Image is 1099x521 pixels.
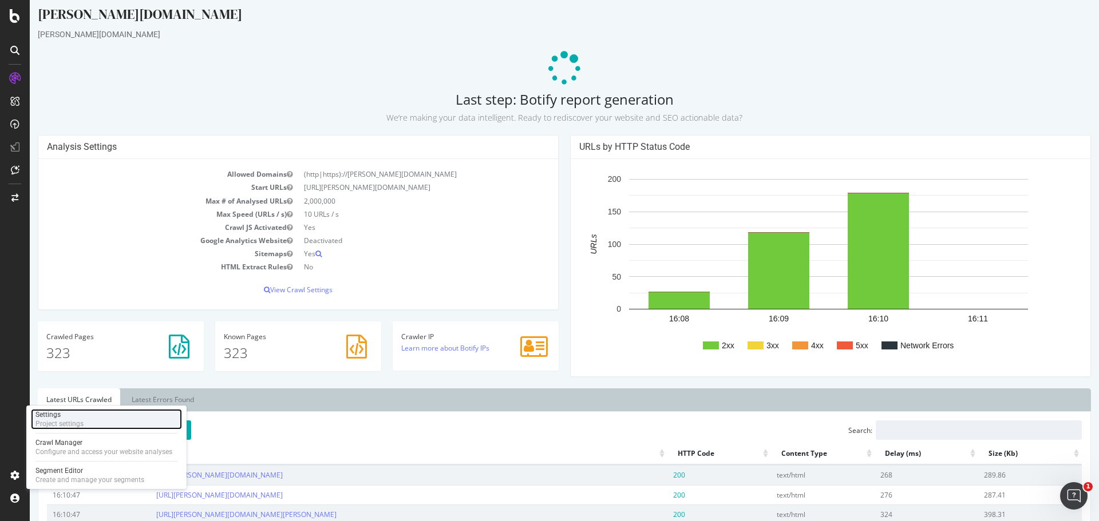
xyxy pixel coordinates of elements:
input: Search: [846,420,1052,440]
text: 200 [578,175,592,184]
th: Delay (ms): activate to sort column ascending [845,443,948,465]
a: Learn more about Botify IPs [371,343,460,353]
td: 287.41 [948,485,1052,504]
label: Search: [819,420,1052,440]
td: 16:10:47 [17,465,121,484]
td: 289.86 [948,465,1052,484]
td: Start URLs [17,181,268,194]
text: 3xx [737,341,749,350]
th: Size (Kb): activate to sort column ascending [948,443,1052,465]
small: We’re making your data intelligent. Ready to rediscover your website and SEO actionable data? [357,112,713,123]
td: Crawl JS Activated [17,221,268,234]
text: Network Errors [871,341,924,350]
td: 10 URLs / s [268,208,520,221]
text: 2xx [692,341,705,350]
text: 16:11 [938,314,958,323]
td: Sitemaps [17,247,268,260]
th: Url: activate to sort column ascending [121,443,637,465]
td: Max Speed (URLs / s) [17,208,268,221]
td: Allowed Domains [17,168,268,181]
td: text/html [741,465,845,484]
div: Settings [35,410,84,419]
text: 16:10 [839,314,859,323]
select: Showentries [34,420,73,439]
td: (http|https)://[PERSON_NAME][DOMAIN_NAME] [268,168,520,181]
div: Project settings [35,419,84,428]
td: text/html [741,485,845,504]
text: 150 [578,207,592,216]
a: [URL][PERSON_NAME][DOMAIN_NAME][PERSON_NAME] [126,510,307,519]
div: Crawl Manager [35,438,172,447]
h4: URLs by HTTP Status Code [549,141,1052,153]
td: Max # of Analysed URLs [17,194,268,208]
td: HTML Extract Rules [17,260,268,273]
text: 0 [587,305,591,314]
a: Crawl ManagerConfigure and access your website analyses [31,437,182,458]
a: Latest URLs Crawled [8,388,90,411]
text: URLs [559,234,568,254]
td: Google Analytics Website [17,234,268,247]
div: Configure and access your website analyses [35,447,172,456]
h4: Analysis Settings [17,141,520,153]
text: 16:08 [639,314,659,323]
td: 2,000,000 [268,194,520,208]
td: Yes [268,247,520,260]
td: Yes [268,221,520,234]
a: Latest Errors Found [93,388,173,411]
text: 5xx [826,341,839,350]
text: 50 [582,272,591,281]
svg: A chart. [549,168,1048,368]
td: 268 [845,465,948,484]
a: [URL][PERSON_NAME][DOMAIN_NAME] [126,470,253,480]
th: Date: activate to sort column ascending [17,443,121,465]
button: Refresh [112,420,161,440]
td: Deactivated [268,234,520,247]
div: [PERSON_NAME][DOMAIN_NAME] [8,29,1061,40]
text: 100 [578,240,592,249]
span: 200 [643,490,655,500]
h2: Last step: Botify report generation [8,92,1061,124]
span: 200 [643,470,655,480]
label: Show entries [17,420,101,439]
a: SettingsProject settings [31,409,182,429]
h4: Pages Crawled [17,333,165,340]
th: HTTP Code: activate to sort column ascending [638,443,741,465]
h4: Pages Known [194,333,343,340]
h4: Crawler IP [371,333,520,340]
a: [URL][PERSON_NAME][DOMAIN_NAME] [126,490,253,500]
p: 323 [17,343,165,363]
div: [PERSON_NAME][DOMAIN_NAME] [8,5,1061,29]
span: 200 [643,510,655,519]
td: [URL][PERSON_NAME][DOMAIN_NAME] [268,181,520,194]
text: 4xx [781,341,794,350]
text: 16:09 [739,314,759,323]
div: Segment Editor [35,466,144,475]
a: Segment EditorCreate and manage your segments [31,465,182,486]
iframe: Intercom live chat [1060,482,1088,510]
td: 276 [845,485,948,504]
div: Create and manage your segments [35,475,144,484]
th: Content Type: activate to sort column ascending [741,443,845,465]
p: View Crawl Settings [17,285,520,295]
p: 323 [194,343,343,363]
td: 16:10:47 [17,485,121,504]
span: 1 [1084,482,1093,491]
td: No [268,260,520,273]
